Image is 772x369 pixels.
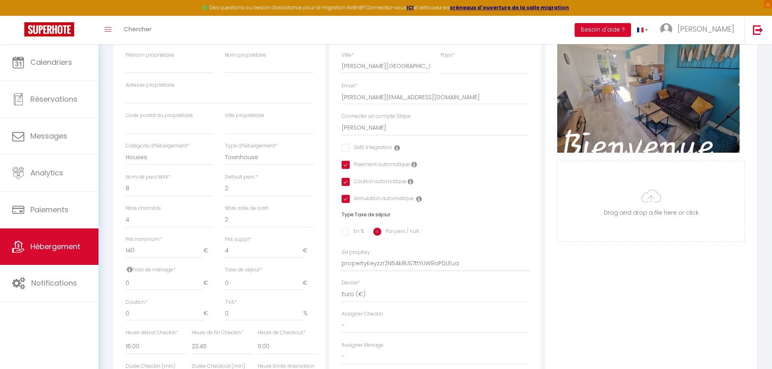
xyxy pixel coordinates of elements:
[303,276,313,290] span: €
[30,131,67,141] span: Messages
[126,112,193,119] label: Code postal du propriétaire
[441,51,455,59] label: Pays
[654,16,744,44] a: ... [PERSON_NAME]
[30,94,77,104] span: Réservations
[30,57,72,67] span: Calendriers
[126,51,174,59] label: Prénom propriétaire
[342,212,529,218] h6: Type Taxe de séjour
[126,173,171,181] label: Nom de pers MAX
[6,3,31,28] button: Ouvrir le widget de chat LiveChat
[225,173,258,181] label: Default pers.
[342,113,411,120] label: Connecter un compte Stripe
[124,25,152,33] span: Chercher
[342,82,357,90] label: Email
[342,279,360,287] label: Devise
[126,236,162,243] label: Prix minimum
[342,310,383,318] label: Assigner Checkin
[225,142,278,150] label: Type d'hébergement
[575,23,631,37] button: Besoin d'aide ?
[225,205,269,212] label: Nbre salle de bain
[126,329,178,337] label: Heure début Checkin
[30,241,80,252] span: Hébergement
[738,333,766,363] iframe: Chat
[225,299,237,306] label: TVA
[30,205,68,215] span: Paiements
[225,112,264,119] label: Ville propriétaire
[126,142,190,150] label: Catégorie d'hébergement
[342,249,370,256] label: SH propKey
[450,4,569,11] a: créneaux d'ouverture de la salle migration
[225,51,266,59] label: Nom propriétaire
[342,51,354,59] label: Ville
[192,329,243,337] label: Heure de fin Checkin
[350,161,410,170] label: Paiement automatique
[406,4,414,11] a: ICI
[127,266,133,273] i: Frais de ménage
[126,81,175,89] label: Adresse propriétaire
[118,16,158,44] a: Chercher
[126,205,161,212] label: Nbre chambre
[30,168,63,178] span: Analytics
[303,243,313,258] span: €
[203,306,214,321] span: €
[203,276,214,290] span: €
[303,306,313,321] span: %
[753,25,763,35] img: logout
[24,22,74,36] img: Super Booking
[342,341,383,349] label: Assigner Menage
[258,329,306,337] label: Heure de Checkout
[678,24,734,34] span: [PERSON_NAME]
[126,299,148,306] label: Caution
[31,278,77,288] span: Notifications
[660,23,672,35] img: ...
[203,243,214,258] span: €
[350,228,364,237] label: En %
[350,178,406,187] label: Caution automatique
[126,266,175,274] label: Frais de ménage
[225,236,251,243] label: Prix suppl
[381,228,419,237] label: Par pers / nuit
[225,266,262,274] label: Taxe de séjour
